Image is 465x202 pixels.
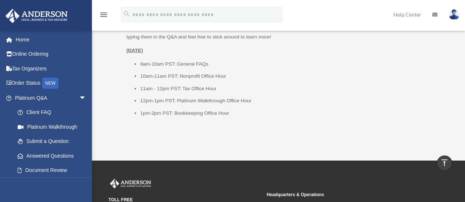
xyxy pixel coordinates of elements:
[108,179,153,188] img: Anderson Advisors Platinum Portal
[5,91,97,105] a: Platinum Q&Aarrow_drop_down
[267,191,419,199] small: Headquarters & Operations
[126,24,445,41] p: When you enter the room you may see a presentation going on. Rest assured, you are in the right p...
[10,148,97,163] a: Answered Questions
[3,9,70,23] img: Anderson Advisors Platinum Portal
[10,163,97,178] a: Document Review
[79,91,94,106] span: arrow_drop_down
[5,61,97,76] a: Tax Organizers
[5,32,97,47] a: Home
[126,48,143,53] u: [DATE]
[140,60,445,69] li: 9am-10am PST: General FAQs
[5,47,97,62] a: Online Ordering
[123,10,131,18] i: search
[448,9,459,20] img: User Pic
[10,134,97,149] a: Submit a Question
[99,13,108,19] a: menu
[10,120,97,134] a: Platinum Walkthrough
[440,158,449,167] i: vertical_align_top
[42,78,58,89] div: NEW
[140,84,445,93] li: 11am - 12pm PST: Tax Office Hour
[437,155,452,171] a: vertical_align_top
[140,72,445,81] li: 10am-11am PST: Nonprofit Office Hour
[10,105,97,120] a: Client FAQ
[140,109,445,118] li: 1pm-2pm PST: Bookkeeping Office Hour
[5,76,97,91] a: Order StatusNEW
[140,96,445,105] li: 12pm-1pm PST: Platinum Walkthrough Office Hour
[99,10,108,19] i: menu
